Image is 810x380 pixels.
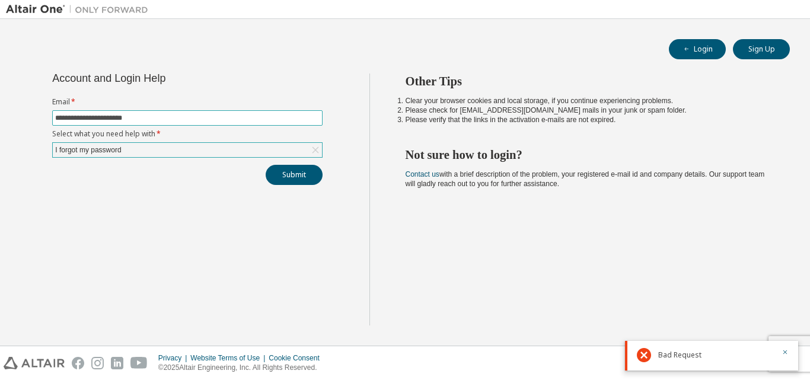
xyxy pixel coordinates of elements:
[266,165,323,185] button: Submit
[158,353,190,363] div: Privacy
[52,97,323,107] label: Email
[53,143,322,157] div: I forgot my password
[158,363,327,373] p: © 2025 Altair Engineering, Inc. All Rights Reserved.
[269,353,326,363] div: Cookie Consent
[52,129,323,139] label: Select what you need help with
[406,74,769,89] h2: Other Tips
[130,357,148,369] img: youtube.svg
[53,143,123,157] div: I forgot my password
[91,357,104,369] img: instagram.svg
[72,357,84,369] img: facebook.svg
[52,74,269,83] div: Account and Login Help
[406,106,769,115] li: Please check for [EMAIL_ADDRESS][DOMAIN_NAME] mails in your junk or spam folder.
[406,96,769,106] li: Clear your browser cookies and local storage, if you continue experiencing problems.
[111,357,123,369] img: linkedin.svg
[406,170,439,178] a: Contact us
[406,147,769,162] h2: Not sure how to login?
[658,350,701,360] span: Bad Request
[406,170,765,188] span: with a brief description of the problem, your registered e-mail id and company details. Our suppo...
[733,39,790,59] button: Sign Up
[6,4,154,15] img: Altair One
[406,115,769,124] li: Please verify that the links in the activation e-mails are not expired.
[190,353,269,363] div: Website Terms of Use
[4,357,65,369] img: altair_logo.svg
[669,39,726,59] button: Login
